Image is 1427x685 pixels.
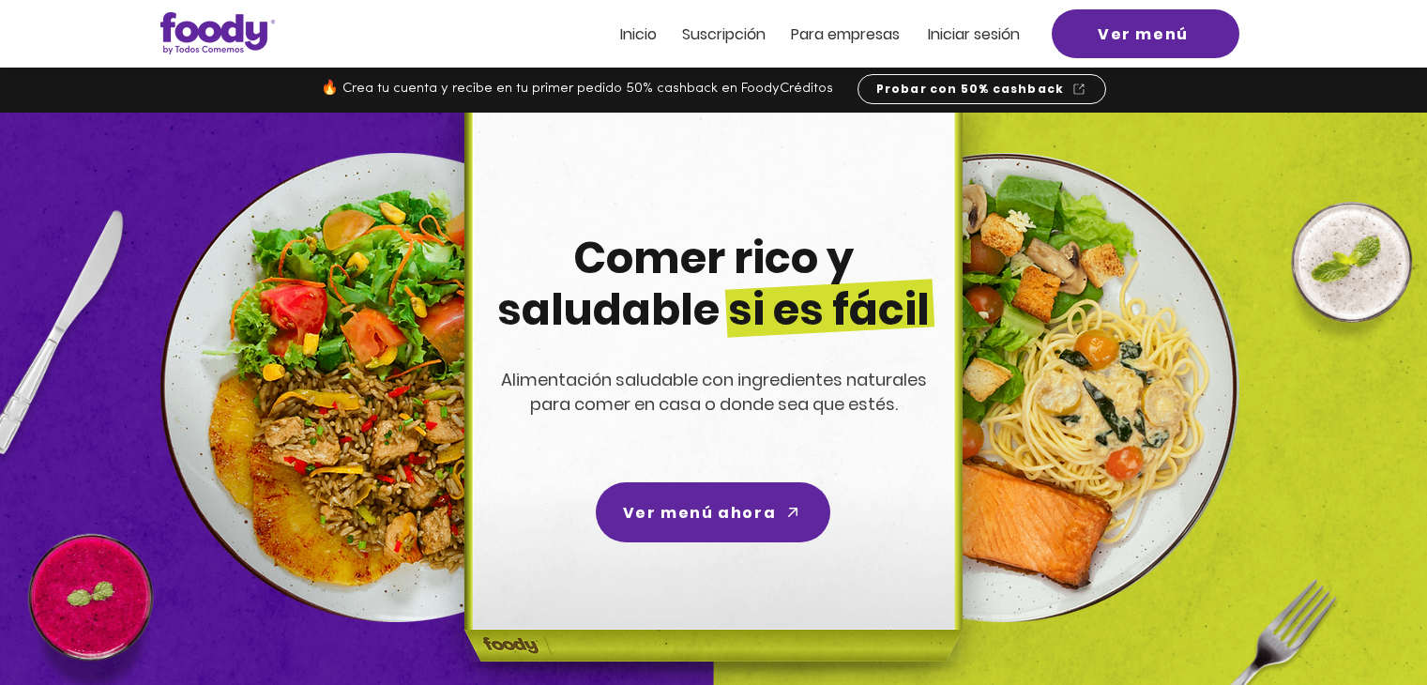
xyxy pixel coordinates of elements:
[928,26,1020,42] a: Iniciar sesión
[791,23,809,45] span: Pa
[791,26,900,42] a: Para empresas
[497,228,930,340] span: Comer rico y saludable si es fácil
[321,82,833,96] span: 🔥 Crea tu cuenta y recibe en tu primer pedido 50% cashback en FoodyCréditos
[160,153,630,622] img: left-dish-compress.png
[682,26,766,42] a: Suscripción
[620,23,657,45] span: Inicio
[623,501,776,525] span: Ver menú ahora
[1098,23,1189,46] span: Ver menú
[596,482,830,542] a: Ver menú ahora
[858,74,1106,104] a: Probar con 50% cashback
[682,23,766,45] span: Suscripción
[501,368,927,416] span: Alimentación saludable con ingredientes naturales para comer en casa o donde sea que estés.
[620,26,657,42] a: Inicio
[928,23,1020,45] span: Iniciar sesión
[1052,9,1239,58] a: Ver menú
[809,23,900,45] span: ra empresas
[876,81,1065,98] span: Probar con 50% cashback
[160,12,275,54] img: Logo_Foody V2.0.0 (3).png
